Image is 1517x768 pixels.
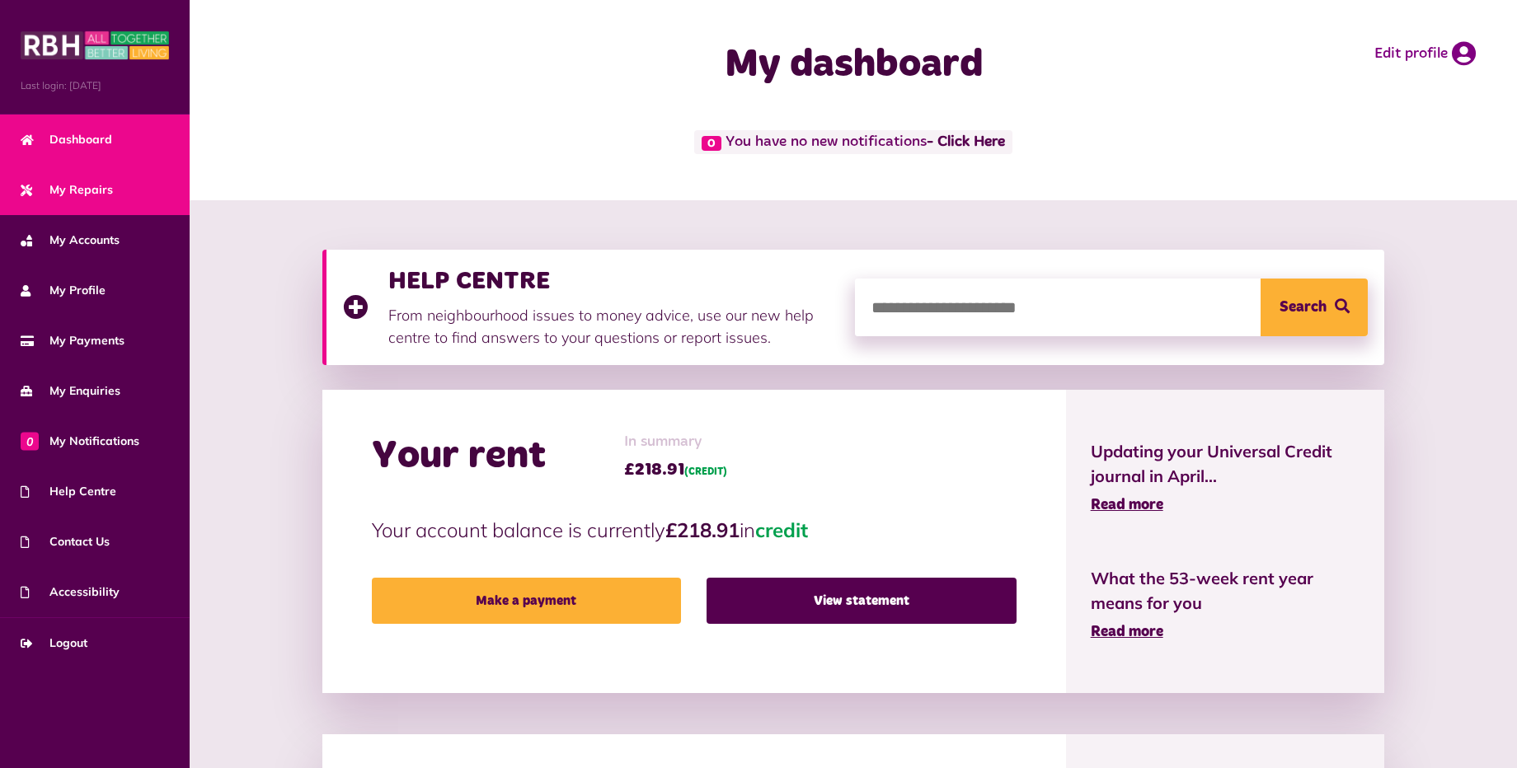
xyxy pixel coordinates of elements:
span: What the 53-week rent year means for you [1091,566,1360,616]
h1: My dashboard [538,41,1169,89]
span: Accessibility [21,583,120,601]
h2: Your rent [372,433,546,480]
span: My Payments [21,332,124,349]
p: Your account balance is currently in [372,515,1017,545]
span: My Enquiries [21,382,120,400]
span: £218.91 [624,457,727,482]
button: Search [1261,279,1368,336]
span: Search [1280,279,1327,336]
p: From neighbourhood issues to money advice, use our new help centre to find answers to your questi... [388,304,839,349]
span: Logout [21,635,87,652]
span: You have no new notifications [694,130,1012,154]
a: What the 53-week rent year means for you Read more [1091,566,1360,644]
a: Updating your Universal Credit journal in April... Read more [1091,439,1360,517]
a: - Click Here [927,135,1005,150]
span: Read more [1091,625,1163,639]
span: Last login: [DATE] [21,78,169,93]
h3: HELP CENTRE [388,266,839,296]
span: (CREDIT) [684,467,727,477]
strong: £218.91 [665,517,740,542]
a: Edit profile [1374,41,1476,66]
span: 0 [21,432,39,450]
span: My Notifications [21,433,139,450]
span: Updating your Universal Credit journal in April... [1091,439,1360,489]
span: My Repairs [21,181,113,199]
span: 0 [702,136,721,151]
span: Dashboard [21,131,112,148]
a: View statement [707,578,1016,624]
span: Contact Us [21,533,110,550]
span: Read more [1091,498,1163,513]
span: In summary [624,431,727,453]
img: MyRBH [21,29,169,62]
span: credit [755,517,808,542]
span: My Accounts [21,232,120,249]
a: Make a payment [372,578,681,624]
span: Help Centre [21,483,116,500]
span: My Profile [21,282,106,299]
